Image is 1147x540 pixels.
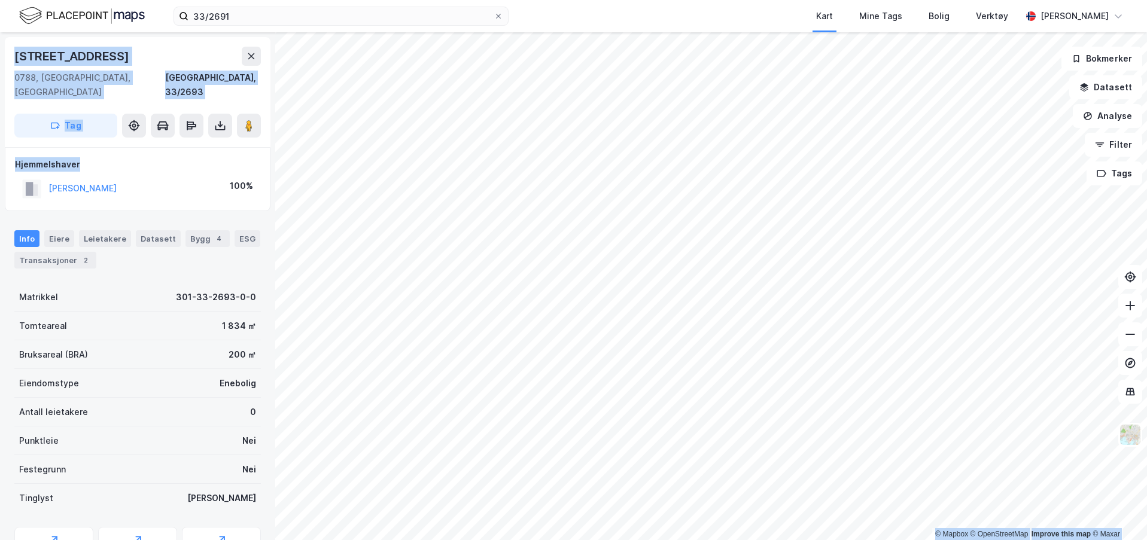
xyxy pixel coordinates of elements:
[19,5,145,26] img: logo.f888ab2527a4732fd821a326f86c7f29.svg
[816,9,833,23] div: Kart
[1085,133,1142,157] button: Filter
[1032,530,1091,538] a: Improve this map
[235,230,260,247] div: ESG
[14,252,96,269] div: Transaksjoner
[242,434,256,448] div: Nei
[14,47,132,66] div: [STREET_ADDRESS]
[1087,483,1147,540] iframe: Chat Widget
[1040,9,1109,23] div: [PERSON_NAME]
[229,347,256,362] div: 200 ㎡
[970,530,1029,538] a: OpenStreetMap
[1087,483,1147,540] div: Kontrollprogram for chat
[220,376,256,390] div: Enebolig
[19,347,88,362] div: Bruksareal (BRA)
[230,179,253,193] div: 100%
[14,114,117,138] button: Tag
[14,230,39,247] div: Info
[19,405,88,419] div: Antall leietakere
[188,7,494,25] input: Søk på adresse, matrikkel, gårdeiere, leietakere eller personer
[250,405,256,419] div: 0
[185,230,230,247] div: Bygg
[19,290,58,304] div: Matrikkel
[176,290,256,304] div: 301-33-2693-0-0
[19,462,66,477] div: Festegrunn
[165,71,261,99] div: [GEOGRAPHIC_DATA], 33/2693
[1061,47,1142,71] button: Bokmerker
[80,254,92,266] div: 2
[15,157,260,172] div: Hjemmelshaver
[19,319,67,333] div: Tomteareal
[242,462,256,477] div: Nei
[14,71,165,99] div: 0788, [GEOGRAPHIC_DATA], [GEOGRAPHIC_DATA]
[19,434,59,448] div: Punktleie
[213,233,225,245] div: 4
[44,230,74,247] div: Eiere
[1087,161,1142,185] button: Tags
[19,491,53,505] div: Tinglyst
[136,230,181,247] div: Datasett
[935,530,968,538] a: Mapbox
[79,230,131,247] div: Leietakere
[187,491,256,505] div: [PERSON_NAME]
[976,9,1008,23] div: Verktøy
[1069,75,1142,99] button: Datasett
[222,319,256,333] div: 1 834 ㎡
[1119,423,1142,446] img: Z
[929,9,950,23] div: Bolig
[19,376,79,390] div: Eiendomstype
[1073,104,1142,128] button: Analyse
[859,9,902,23] div: Mine Tags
